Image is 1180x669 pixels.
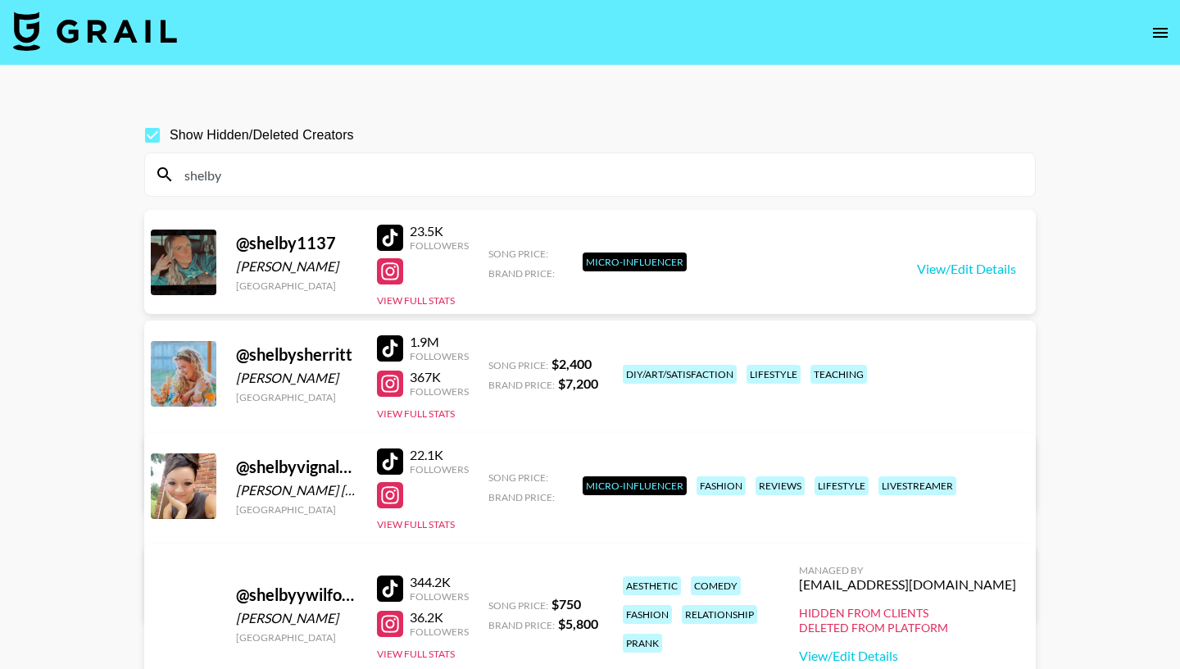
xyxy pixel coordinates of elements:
[488,267,555,280] span: Brand Price:
[410,626,469,638] div: Followers
[551,596,581,612] strong: $ 750
[488,359,548,371] span: Song Price:
[175,162,1025,188] input: Search by User Name
[236,391,357,403] div: [GEOGRAPHIC_DATA]
[682,605,757,624] div: relationship
[236,233,357,253] div: @ shelby1137
[13,11,177,51] img: Grail Talent
[799,606,1016,621] div: Hidden from Clients
[236,585,357,605] div: @ shelbyywilfong
[410,574,469,590] div: 344.2K
[691,576,741,595] div: comedy
[410,463,469,476] div: Followers
[756,476,805,495] div: reviews
[917,261,1016,277] a: View/Edit Details
[410,334,469,350] div: 1.9M
[170,125,354,145] span: Show Hidden/Deleted Creators
[410,385,469,398] div: Followers
[799,621,1016,635] div: Deleted from Platform
[488,471,548,484] span: Song Price:
[410,590,469,603] div: Followers
[697,476,746,495] div: fashion
[551,356,592,371] strong: $ 2,400
[236,344,357,365] div: @ shelbysherritt
[623,576,681,595] div: aesthetic
[1144,16,1177,49] button: open drawer
[236,631,357,644] div: [GEOGRAPHIC_DATA]
[488,599,548,612] span: Song Price:
[236,258,357,275] div: [PERSON_NAME]
[410,609,469,626] div: 36.2K
[623,605,672,624] div: fashion
[799,576,1016,593] div: [EMAIL_ADDRESS][DOMAIN_NAME]
[377,648,455,660] button: View Full Stats
[236,503,357,516] div: [GEOGRAPHIC_DATA]
[799,564,1016,576] div: Managed By
[815,476,869,495] div: lifestyle
[488,491,555,503] span: Brand Price:
[623,634,662,653] div: prank
[558,375,598,391] strong: $ 7,200
[236,370,357,386] div: [PERSON_NAME]
[236,280,357,292] div: [GEOGRAPHIC_DATA]
[236,610,357,626] div: [PERSON_NAME]
[377,518,455,530] button: View Full Stats
[377,407,455,420] button: View Full Stats
[488,379,555,391] span: Brand Price:
[558,616,598,631] strong: $ 5,800
[878,476,956,495] div: livestreamer
[410,350,469,362] div: Followers
[410,369,469,385] div: 367K
[377,294,455,307] button: View Full Stats
[488,619,555,631] span: Brand Price:
[799,648,1016,664] a: View/Edit Details
[236,482,357,498] div: [PERSON_NAME] [PERSON_NAME]
[747,365,801,384] div: lifestyle
[236,457,357,477] div: @ shelbyvignal11
[410,223,469,239] div: 23.5K
[488,248,548,260] span: Song Price:
[410,239,469,252] div: Followers
[810,365,867,384] div: teaching
[583,476,687,495] div: Micro-Influencer
[410,447,469,463] div: 22.1K
[583,253,687,271] div: Micro-Influencer
[623,365,737,384] div: diy/art/satisfaction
